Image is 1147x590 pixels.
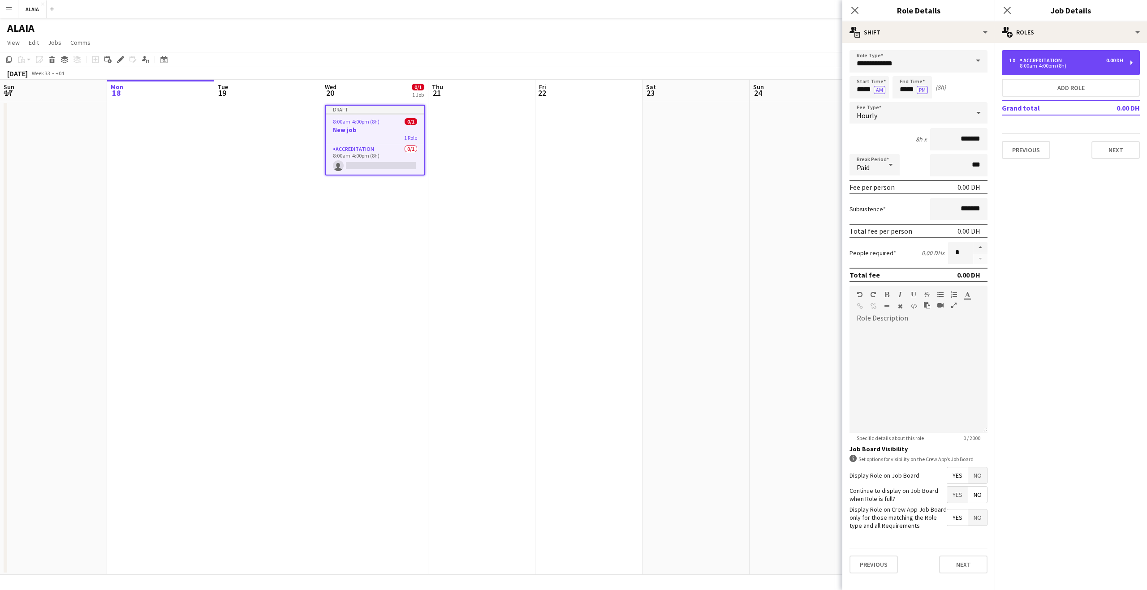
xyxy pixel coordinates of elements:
[48,38,61,47] span: Jobs
[849,227,912,235] div: Total fee per person
[947,467,968,483] span: Yes
[951,302,957,309] button: Fullscreen
[897,303,903,310] button: Clear Formatting
[968,467,987,483] span: No
[111,83,123,91] span: Mon
[968,509,987,526] span: No
[849,205,886,213] label: Subsistence
[218,83,228,91] span: Tue
[939,556,987,573] button: Next
[849,487,947,503] label: Continue to display on Job Board when Role is full?
[646,83,656,91] span: Sat
[857,111,877,120] span: Hourly
[753,83,764,91] span: Sun
[1087,101,1140,115] td: 0.00 DH
[412,91,424,98] div: 1 Job
[947,509,968,526] span: Yes
[857,163,870,172] span: Paid
[917,86,928,94] button: PM
[870,291,876,298] button: Redo
[857,291,863,298] button: Undo
[849,445,987,453] h3: Job Board Visibility
[957,183,980,192] div: 0.00 DH
[849,249,896,257] label: People required
[924,302,930,309] button: Paste as plain text
[957,270,980,279] div: 0.00 DH
[70,38,91,47] span: Comms
[333,118,379,125] span: 8:00am-4:00pm (8h)
[1020,57,1065,64] div: Accreditation
[884,303,890,310] button: Horizontal Line
[325,83,336,91] span: Wed
[922,249,944,257] div: 0.00 DH x
[326,144,424,175] app-card-role: Accreditation0/18:00am-4:00pm (8h)
[874,86,885,94] button: AM
[995,4,1147,16] h3: Job Details
[947,487,968,503] span: Yes
[849,183,895,192] div: Fee per person
[405,118,417,125] span: 0/1
[937,302,944,309] button: Insert video
[951,291,957,298] button: Ordered List
[956,435,987,441] span: 0 / 2000
[25,37,43,48] a: Edit
[4,83,14,91] span: Sun
[29,38,39,47] span: Edit
[1009,64,1123,68] div: 8:00am-4:00pm (8h)
[849,270,880,279] div: Total fee
[937,291,944,298] button: Unordered List
[216,88,228,98] span: 19
[1002,101,1087,115] td: Grand total
[849,505,947,530] label: Display Role on Crew App Job Board only for those matching the Role type and all Requirements
[431,88,443,98] span: 21
[1106,57,1123,64] div: 0.00 DH
[1002,79,1140,97] button: Add role
[849,556,898,573] button: Previous
[910,303,917,310] button: HTML Code
[645,88,656,98] span: 23
[2,88,14,98] span: 17
[7,21,34,35] h1: ALAIA
[968,487,987,503] span: No
[842,21,995,43] div: Shift
[842,4,995,16] h3: Role Details
[432,83,443,91] span: Thu
[964,291,970,298] button: Text Color
[404,134,417,141] span: 1 Role
[916,135,927,143] div: 8h x
[752,88,764,98] span: 24
[7,69,28,78] div: [DATE]
[849,455,987,463] div: Set options for visibility on the Crew App’s Job Board
[412,84,424,90] span: 0/1
[7,38,20,47] span: View
[957,227,980,235] div: 0.00 DH
[897,291,903,298] button: Italic
[44,37,65,48] a: Jobs
[884,291,890,298] button: Bold
[849,471,919,479] label: Display Role on Job Board
[849,435,931,441] span: Specific details about this role
[109,88,123,98] span: 18
[924,291,930,298] button: Strikethrough
[973,242,987,253] button: Increase
[30,70,52,77] span: Week 33
[67,37,94,48] a: Comms
[1002,141,1050,159] button: Previous
[910,291,917,298] button: Underline
[18,0,47,18] button: ALAIA
[1009,57,1020,64] div: 1 x
[326,106,424,113] div: Draft
[326,126,424,134] h3: New job
[539,83,546,91] span: Fri
[538,88,546,98] span: 22
[56,70,64,77] div: +04
[1091,141,1140,159] button: Next
[936,83,946,91] div: (8h)
[323,88,336,98] span: 20
[4,37,23,48] a: View
[325,105,425,175] app-job-card: Draft8:00am-4:00pm (8h)0/1New job1 RoleAccreditation0/18:00am-4:00pm (8h)
[995,21,1147,43] div: Roles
